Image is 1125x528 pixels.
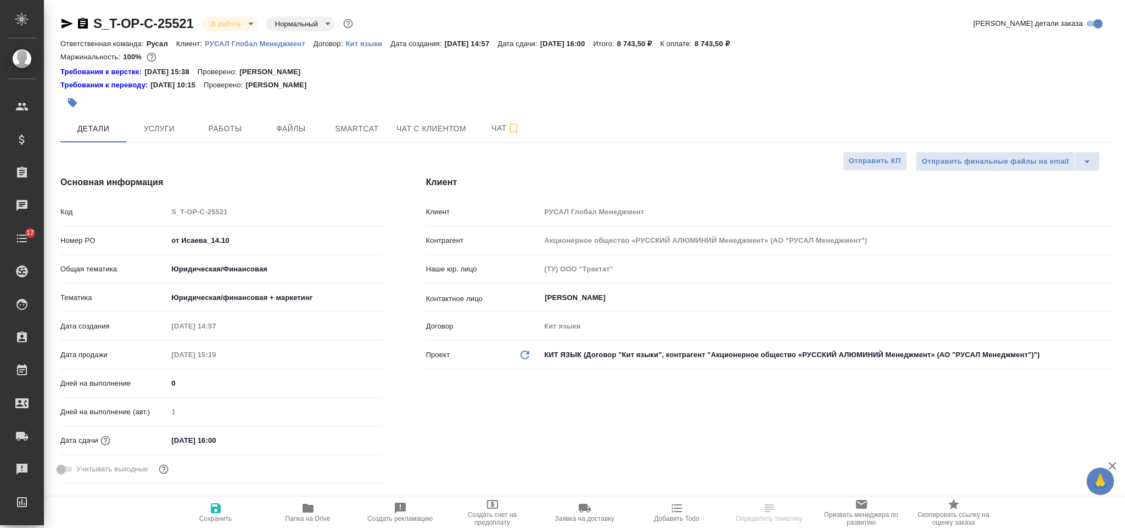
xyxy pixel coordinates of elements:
[445,40,498,48] p: [DATE] 14:57
[60,176,382,189] h4: Основная информация
[914,511,993,526] span: Скопировать ссылку на оценку заказа
[60,53,123,61] p: Маржинальность:
[272,19,321,29] button: Нормальный
[390,40,444,48] p: Дата создания:
[973,18,1083,29] span: [PERSON_NAME] детали заказа
[539,497,631,528] button: Заявка на доставку
[76,17,89,30] button: Скопировать ссылку
[167,204,382,220] input: Пустое поле
[426,176,1113,189] h4: Клиент
[144,66,198,77] p: [DATE] 15:38
[660,40,695,48] p: К оплате:
[133,122,186,136] span: Услуги
[205,40,314,48] p: РУСАЛ Глобал Менеджмент
[208,19,244,29] button: В работе
[156,462,171,476] button: Выбери, если сб и вс нужно считать рабочими днями для выполнения заказа.
[60,66,144,77] a: Требования к верстке:
[167,347,264,363] input: Пустое поле
[822,511,901,526] span: Призвать менеджера по развитию
[497,40,540,48] p: Дата сдачи:
[426,349,450,360] p: Проект
[167,375,382,391] input: ✎ Введи что-нибудь
[922,155,1069,168] span: Отправить финальные файлы на email
[198,66,240,77] p: Проверено:
[167,288,382,307] div: Юридическая/финансовая + маркетинг
[540,318,1113,334] input: Пустое поле
[199,122,251,136] span: Работы
[60,435,98,446] p: Дата сдачи
[167,404,382,420] input: Пустое поле
[167,232,382,248] input: ✎ Введи что-нибудь
[426,264,541,275] p: Наше юр. лицо
[479,121,532,135] span: Чат
[695,40,738,48] p: 8 743,50 ₽
[849,155,901,168] span: Отправить КП
[331,122,383,136] span: Smartcat
[167,432,264,448] input: ✎ Введи что-нибудь
[204,80,246,91] p: Проверено:
[1107,297,1109,299] button: Open
[170,497,262,528] button: Сохранить
[245,80,315,91] p: [PERSON_NAME]
[507,122,520,135] svg: Подписаться
[60,66,144,77] div: Нажми, чтобы открыть папку с инструкцией
[345,40,390,48] p: Кит языки
[60,407,167,418] p: Дней на выполнение (авт.)
[426,235,541,246] p: Контрагент
[60,264,167,275] p: Общая тематика
[654,515,699,523] span: Добавить Todo
[147,40,176,48] p: Русал
[265,122,317,136] span: Файлы
[20,227,41,238] span: 17
[167,260,382,279] div: Юридическая/Финансовая
[736,515,802,523] span: Определить тематику
[908,497,1000,528] button: Скопировать ссылку на оценку заказа
[144,50,159,64] button: 0.00 RUB;
[426,321,541,332] p: Договор
[426,207,541,218] p: Клиент
[286,515,331,523] span: Папка на Drive
[176,40,205,48] p: Клиент:
[540,204,1113,220] input: Пустое поле
[916,152,1075,171] button: Отправить финальные файлы на email
[631,497,723,528] button: Добавить Todo
[446,497,539,528] button: Создать счет на предоплату
[345,38,390,48] a: Кит языки
[167,318,264,334] input: Пустое поле
[341,16,355,31] button: Доп статусы указывают на важность/срочность заказа
[239,66,309,77] p: [PERSON_NAME]
[540,346,1113,364] div: КИТ ЯЗЫК (Договор "Кит языки", контрагент "Акционерное общество «РУССКИЙ АЛЮМИНИЙ Менеджмент» (АО...
[60,91,85,115] button: Добавить тэг
[540,232,1113,248] input: Пустое поле
[367,515,433,523] span: Создать рекламацию
[60,207,167,218] p: Код
[205,38,314,48] a: РУСАЛ Глобал Менеджмент
[1087,468,1114,495] button: 🙏
[540,261,1113,277] input: Пустое поле
[723,497,815,528] button: Определить тематику
[60,80,150,91] a: Требования к переводу:
[540,40,594,48] p: [DATE] 16:00
[60,349,167,360] p: Дата продажи
[593,40,617,48] p: Итого:
[150,80,204,91] p: [DATE] 10:15
[60,321,167,332] p: Дата создания
[98,433,113,448] button: Если добавить услуги и заполнить их объемом, то дата рассчитается автоматически
[916,152,1100,171] div: split button
[617,40,661,48] p: 8 743,50 ₽
[60,40,147,48] p: Ответственная команда:
[76,464,148,475] span: Учитывать выходные
[67,122,120,136] span: Детали
[453,511,532,526] span: Создать счет на предоплату
[354,497,446,528] button: Создать рекламацию
[815,497,908,528] button: Призвать менеджера по развитию
[262,497,354,528] button: Папка на Drive
[1091,470,1110,493] span: 🙏
[199,515,232,523] span: Сохранить
[314,40,346,48] p: Договор:
[60,235,167,246] p: Номер PO
[93,16,194,31] a: S_T-OP-C-25521
[123,53,144,61] p: 100%
[843,152,907,171] button: Отправить КП
[60,80,150,91] div: Нажми, чтобы открыть папку с инструкцией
